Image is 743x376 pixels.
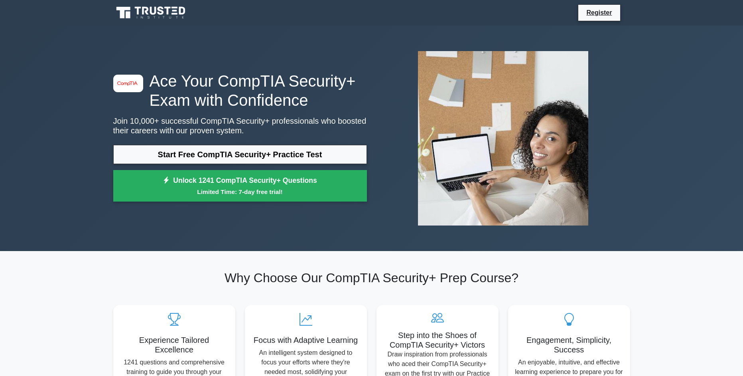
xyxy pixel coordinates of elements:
[113,116,367,135] p: Join 10,000+ successful CompTIA Security+ professionals who boosted their careers with our proven...
[113,170,367,202] a: Unlock 1241 CompTIA Security+ QuestionsLimited Time: 7-day free trial!
[113,145,367,164] a: Start Free CompTIA Security+ Practice Test
[113,270,630,285] h2: Why Choose Our CompTIA Security+ Prep Course?
[581,8,617,18] a: Register
[251,335,361,345] h5: Focus with Adaptive Learning
[514,335,624,354] h5: Engagement, Simplicity, Success
[383,330,492,350] h5: Step into the Shoes of CompTIA Security+ Victors
[123,187,357,196] small: Limited Time: 7-day free trial!
[113,71,367,110] h1: Ace Your CompTIA Security+ Exam with Confidence
[120,335,229,354] h5: Experience Tailored Excellence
